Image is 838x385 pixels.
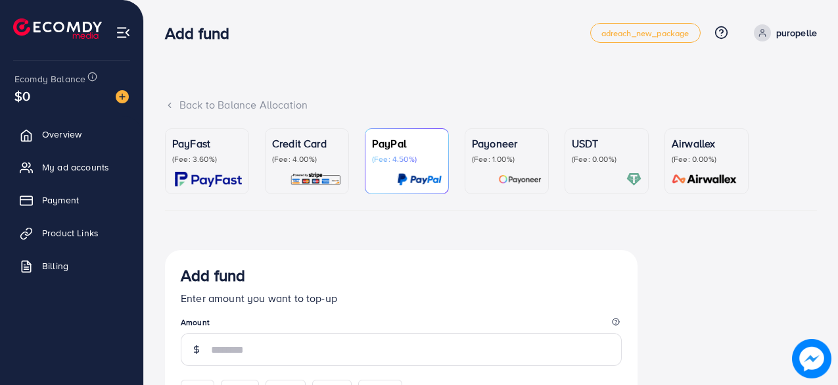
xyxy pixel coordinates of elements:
[181,290,622,306] p: Enter amount you want to top-up
[165,97,817,113] div: Back to Balance Allocation
[572,136,641,151] p: USDT
[272,154,342,165] p: (Fee: 4.00%)
[13,18,102,39] img: logo
[172,136,242,151] p: PayFast
[372,136,442,151] p: PayPal
[181,266,245,285] h3: Add fund
[116,25,131,40] img: menu
[42,193,79,207] span: Payment
[175,172,242,187] img: card
[626,172,641,187] img: card
[590,23,701,43] a: adreach_new_package
[10,220,133,246] a: Product Links
[792,339,831,378] img: image
[172,154,242,165] p: (Fee: 3.60%)
[181,317,622,333] legend: Amount
[290,172,342,187] img: card
[372,154,442,165] p: (Fee: 4.50%)
[10,154,133,180] a: My ad accounts
[165,24,240,43] h3: Add fund
[672,154,741,165] p: (Fee: 0.00%)
[498,172,542,187] img: card
[42,161,109,174] span: My ad accounts
[776,25,817,41] p: puropelle
[10,187,133,213] a: Payment
[10,121,133,147] a: Overview
[749,24,817,41] a: puropelle
[10,253,133,279] a: Billing
[397,172,442,187] img: card
[272,136,342,151] p: Credit Card
[601,29,689,38] span: adreach_new_package
[42,259,68,272] span: Billing
[116,90,129,103] img: image
[14,72,85,86] span: Ecomdy Balance
[472,154,542,165] p: (Fee: 1.00%)
[668,172,741,187] img: card
[672,136,741,151] p: Airwallex
[42,128,81,141] span: Overview
[472,136,542,151] p: Payoneer
[572,154,641,165] p: (Fee: 0.00%)
[14,86,30,105] span: $0
[42,226,99,240] span: Product Links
